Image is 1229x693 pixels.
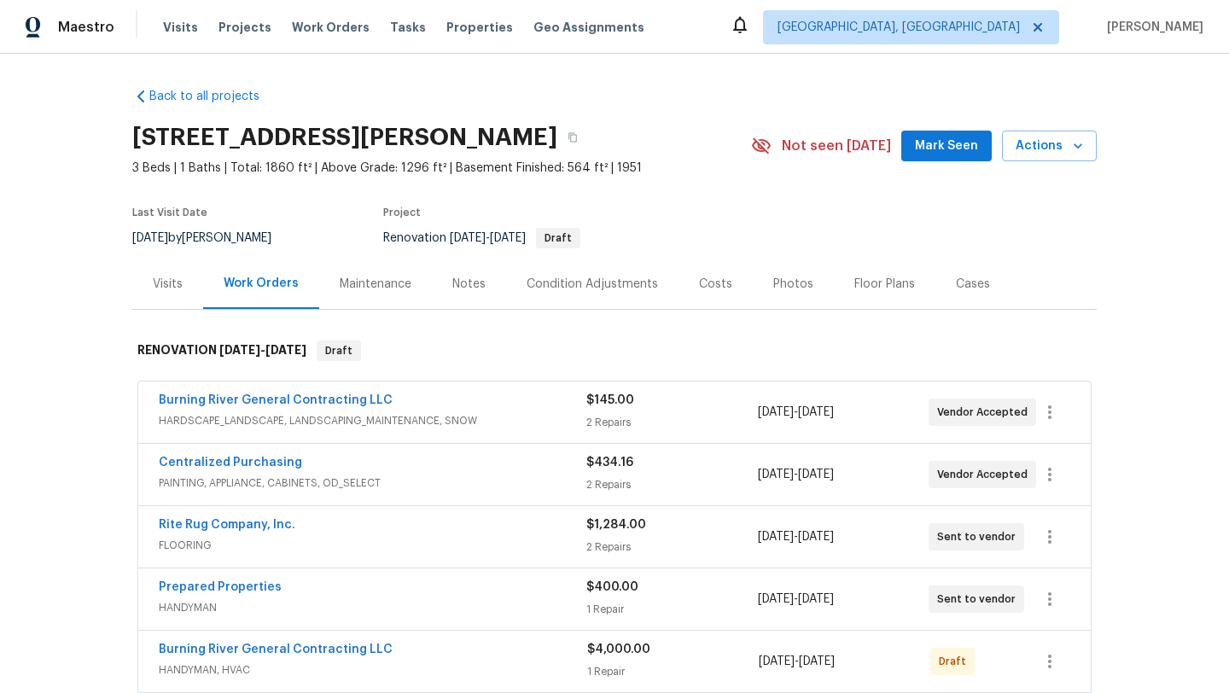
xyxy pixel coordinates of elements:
span: Visits [163,19,198,36]
div: by [PERSON_NAME] [132,228,292,248]
a: Prepared Properties [159,581,282,593]
div: 1 Repair [587,663,759,680]
div: 2 Repairs [586,476,757,493]
span: Geo Assignments [533,19,644,36]
span: Sent to vendor [937,528,1022,545]
span: 3 Beds | 1 Baths | Total: 1860 ft² | Above Grade: 1296 ft² | Basement Finished: 564 ft² | 1951 [132,160,751,177]
span: [DATE] [758,531,794,543]
div: Photos [773,276,813,293]
span: [DATE] [798,531,834,543]
span: [DATE] [758,406,794,418]
span: Vendor Accepted [937,466,1034,483]
span: Draft [318,342,359,359]
div: Notes [452,276,486,293]
div: 2 Repairs [586,414,757,431]
a: Centralized Purchasing [159,457,302,469]
span: - [450,232,526,244]
span: [DATE] [798,593,834,605]
span: [DATE] [758,469,794,480]
span: Mark Seen [915,136,978,157]
span: [DATE] [798,469,834,480]
span: - [758,528,834,545]
span: $1,284.00 [586,519,646,531]
span: [DATE] [265,344,306,356]
span: - [758,404,834,421]
button: Copy Address [557,122,588,153]
span: Not seen [DATE] [782,137,891,154]
span: $4,000.00 [587,643,650,655]
div: 1 Repair [586,601,757,618]
span: [DATE] [132,232,168,244]
span: $434.16 [586,457,633,469]
div: 2 Repairs [586,539,757,556]
span: - [219,344,306,356]
span: [DATE] [798,406,834,418]
span: Actions [1016,136,1083,157]
span: - [759,653,835,670]
span: HARDSCAPE_LANDSCAPE, LANDSCAPING_MAINTENANCE, SNOW [159,412,586,429]
span: Last Visit Date [132,207,207,218]
div: Floor Plans [854,276,915,293]
span: Sent to vendor [937,591,1022,608]
span: Projects [218,19,271,36]
span: Draft [939,653,973,670]
span: Tasks [390,21,426,33]
span: HANDYMAN, HVAC [159,661,587,678]
span: FLOORING [159,537,586,554]
a: Rite Rug Company, Inc. [159,519,295,531]
h6: RENOVATION [137,341,306,361]
span: Properties [446,19,513,36]
span: Draft [538,233,579,243]
div: Costs [699,276,732,293]
span: Work Orders [292,19,370,36]
div: Visits [153,276,183,293]
button: Mark Seen [901,131,992,162]
span: - [758,591,834,608]
h2: [STREET_ADDRESS][PERSON_NAME] [132,129,557,146]
span: Renovation [383,232,580,244]
a: Burning River General Contracting LLC [159,643,393,655]
span: $145.00 [586,394,634,406]
span: [DATE] [490,232,526,244]
span: Maestro [58,19,114,36]
span: [DATE] [758,593,794,605]
span: PAINTING, APPLIANCE, CABINETS, OD_SELECT [159,475,586,492]
a: Burning River General Contracting LLC [159,394,393,406]
span: [DATE] [759,655,795,667]
button: Actions [1002,131,1097,162]
span: Vendor Accepted [937,404,1034,421]
div: Cases [956,276,990,293]
div: RENOVATION [DATE]-[DATE]Draft [132,323,1097,378]
span: [PERSON_NAME] [1100,19,1203,36]
a: Back to all projects [132,88,296,105]
div: Maintenance [340,276,411,293]
div: Work Orders [224,275,299,292]
span: [DATE] [450,232,486,244]
div: Condition Adjustments [527,276,658,293]
span: $400.00 [586,581,638,593]
span: [DATE] [219,344,260,356]
span: [GEOGRAPHIC_DATA], [GEOGRAPHIC_DATA] [778,19,1020,36]
span: HANDYMAN [159,599,586,616]
span: - [758,466,834,483]
span: Project [383,207,421,218]
span: [DATE] [799,655,835,667]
